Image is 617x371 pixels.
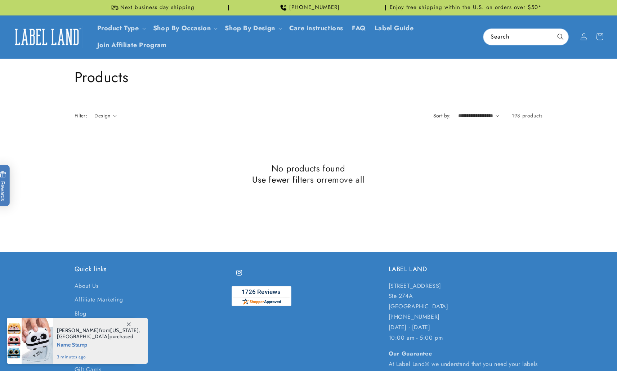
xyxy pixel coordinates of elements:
[57,327,99,334] span: [PERSON_NAME]
[75,293,123,307] a: Affiliate Marketing
[94,112,110,119] span: Design
[289,24,343,32] span: Care instructions
[75,281,99,293] a: About Us
[93,20,149,37] summary: Product Type
[545,340,610,364] iframe: Gorgias live chat messenger
[110,327,139,334] span: [US_STATE]
[512,112,542,119] span: 198 products
[375,24,414,32] span: Label Guide
[390,4,542,11] span: Enjoy free shipping within the U.S. on orders over $50*
[75,112,88,120] h2: Filter:
[153,24,211,32] span: Shop By Occasion
[285,20,348,37] a: Care instructions
[75,307,86,321] a: Blog
[97,41,167,49] span: Join Affiliate Program
[97,23,139,33] a: Product Type
[389,281,543,343] p: [STREET_ADDRESS] Ste 274A [GEOGRAPHIC_DATA] [PHONE_NUMBER] [DATE] - [DATE] 10:00 am - 5:00 pm
[75,163,543,185] h2: No products found Use fewer filters or
[57,327,140,340] span: from , purchased
[220,20,285,37] summary: Shop By Design
[120,4,195,11] span: Next business day shipping
[370,20,418,37] a: Label Guide
[8,23,86,51] a: Label Land
[75,265,229,273] h2: Quick links
[94,112,117,120] summary: Design (0 selected)
[11,26,83,48] img: Label Land
[352,24,366,32] span: FAQ
[325,174,365,185] a: remove all
[149,20,221,37] summary: Shop By Occasion
[75,68,543,86] h1: Products
[289,4,340,11] span: [PHONE_NUMBER]
[225,23,275,33] a: Shop By Design
[348,20,370,37] a: FAQ
[553,29,568,45] button: Search
[389,349,432,358] strong: Our Guarantee
[57,333,109,340] span: [GEOGRAPHIC_DATA]
[93,37,171,54] a: Join Affiliate Program
[433,112,451,119] label: Sort by:
[389,265,543,273] h2: LABEL LAND
[232,286,291,306] img: Customer Reviews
